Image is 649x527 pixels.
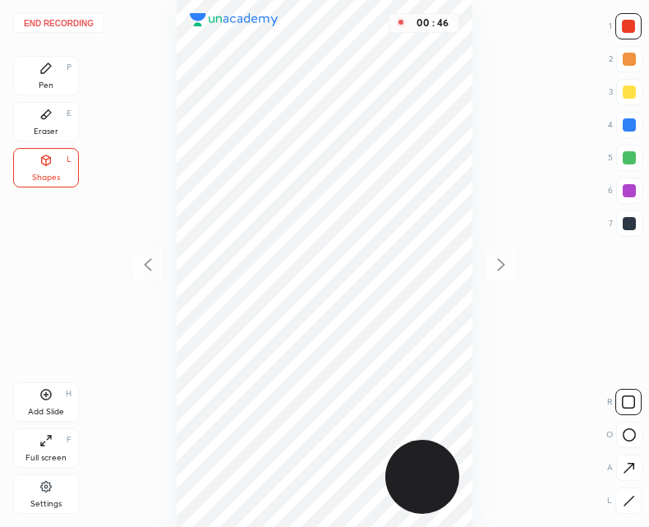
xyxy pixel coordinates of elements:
[609,210,642,237] div: 7
[67,155,71,164] div: L
[66,390,71,398] div: H
[67,63,71,72] div: P
[30,500,62,508] div: Settings
[25,454,67,462] div: Full screen
[608,145,642,171] div: 5
[608,112,642,138] div: 4
[13,13,104,33] button: End recording
[28,408,64,416] div: Add Slide
[608,178,642,204] div: 6
[607,455,642,481] div: A
[32,173,60,182] div: Shapes
[39,81,53,90] div: Pen
[190,13,278,26] img: logo.38c385cc.svg
[34,127,58,136] div: Eraser
[609,79,642,105] div: 3
[606,422,642,448] div: O
[609,13,642,39] div: 1
[607,488,642,514] div: L
[67,109,71,118] div: E
[607,389,642,415] div: R
[67,436,71,444] div: F
[412,17,452,29] div: 00 : 46
[609,46,642,72] div: 2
